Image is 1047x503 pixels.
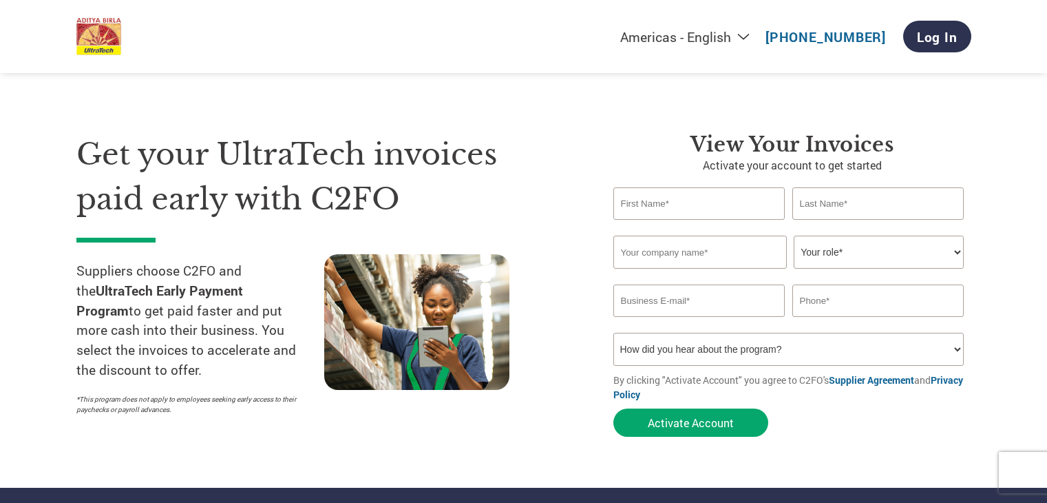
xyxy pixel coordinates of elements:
select: Title/Role [794,236,964,269]
input: Your company name* [613,236,787,269]
strong: UltraTech Early Payment Program [76,282,243,319]
input: Phone* [792,285,964,317]
p: Suppliers choose C2FO and the to get paid faster and put more cash into their business. You selec... [76,261,324,380]
img: supply chain worker [324,254,509,390]
a: Supplier Agreement [829,373,914,387]
div: Inavlid Phone Number [792,318,964,327]
a: Privacy Policy [613,373,963,401]
div: Invalid company name or company name is too long [613,270,964,279]
input: Last Name* [792,187,964,220]
h1: Get your UltraTech invoices paid early with C2FO [76,132,572,221]
h3: View Your Invoices [613,132,971,157]
input: First Name* [613,187,785,220]
input: Invalid Email format [613,285,785,317]
a: [PHONE_NUMBER] [765,28,886,45]
div: Inavlid Email Address [613,318,785,327]
button: Activate Account [613,409,768,437]
p: Activate your account to get started [613,157,971,174]
div: Invalid last name or last name is too long [792,221,964,230]
div: Invalid first name or first name is too long [613,221,785,230]
p: *This program does not apply to employees seeking early access to their paychecks or payroll adva... [76,394,310,415]
p: By clicking "Activate Account" you agree to C2FO's and [613,373,971,402]
a: Log In [903,21,971,52]
img: UltraTech [76,18,122,56]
